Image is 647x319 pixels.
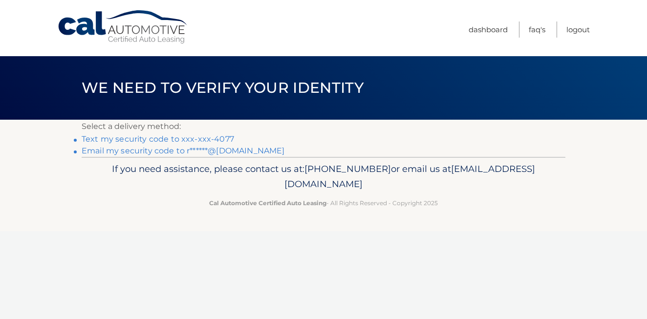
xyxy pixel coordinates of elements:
strong: Cal Automotive Certified Auto Leasing [209,199,326,207]
p: Select a delivery method: [82,120,565,133]
a: FAQ's [529,21,545,38]
a: Logout [566,21,590,38]
p: If you need assistance, please contact us at: or email us at [88,161,559,192]
a: Cal Automotive [57,10,189,44]
p: - All Rights Reserved - Copyright 2025 [88,198,559,208]
a: Dashboard [469,21,508,38]
a: Email my security code to r******@[DOMAIN_NAME] [82,146,285,155]
span: [PHONE_NUMBER] [304,163,391,174]
a: Text my security code to xxx-xxx-4077 [82,134,234,144]
span: We need to verify your identity [82,79,364,97]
